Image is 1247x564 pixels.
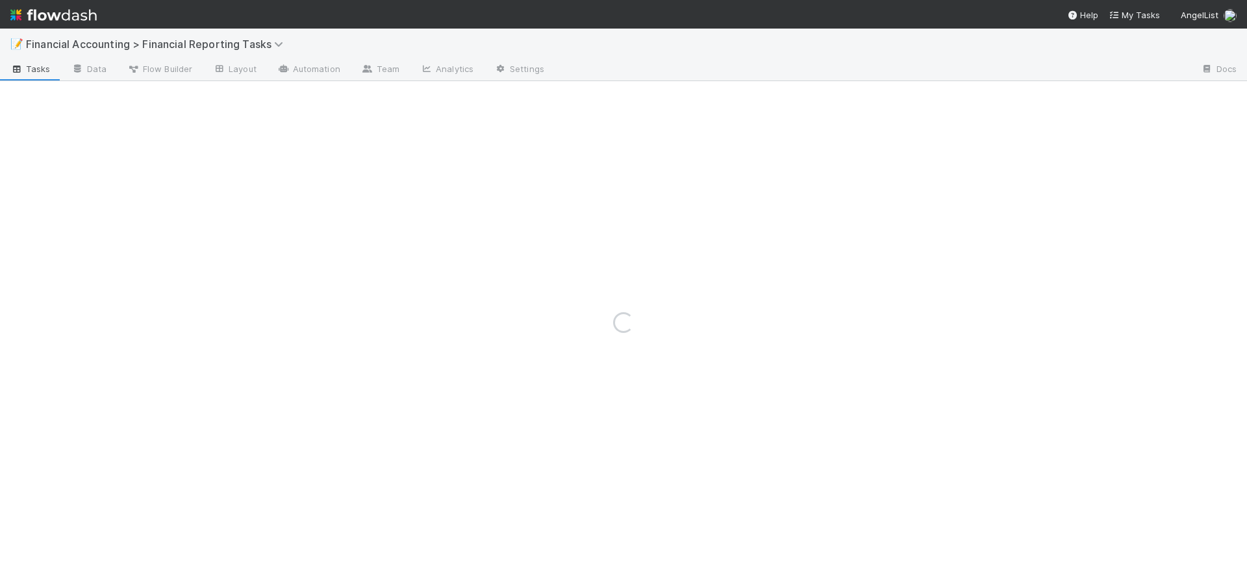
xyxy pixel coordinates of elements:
img: logo-inverted-e16ddd16eac7371096b0.svg [10,4,97,26]
a: Docs [1190,60,1247,80]
span: Flow Builder [127,62,192,75]
span: AngelList [1181,10,1218,20]
a: Settings [484,60,555,80]
a: Automation [267,60,351,80]
img: avatar_fee1282a-8af6-4c79-b7c7-bf2cfad99775.png [1224,9,1237,22]
span: My Tasks [1109,10,1160,20]
a: Data [61,60,117,80]
a: Flow Builder [117,60,203,80]
a: Layout [203,60,267,80]
a: Team [351,60,410,80]
a: My Tasks [1109,8,1160,21]
div: Help [1067,8,1098,21]
span: 📝 [10,38,23,49]
span: Tasks [10,62,51,75]
a: Analytics [410,60,484,80]
span: Financial Accounting > Financial Reporting Tasks [26,38,290,51]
